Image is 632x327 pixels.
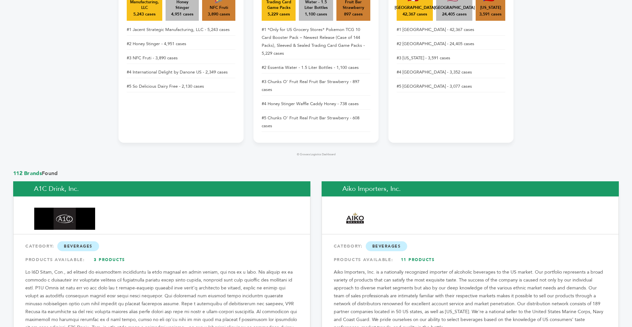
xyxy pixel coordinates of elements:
[403,12,427,17] div: 42,367 cases
[397,24,505,36] li: #1 [GEOGRAPHIC_DATA] - 42,367 cases
[268,12,290,17] div: 5,229 cases
[397,52,505,64] li: #3 [US_STATE] - 3,591 cases
[25,240,298,252] div: CATEGORY:
[395,254,441,266] a: 11 Products
[322,181,619,196] h2: Aiko Importers, Inc.
[397,38,505,50] li: #2 [GEOGRAPHIC_DATA] - 24,405 cases
[208,12,230,17] div: 3,890 cases
[87,254,133,266] a: 3 Products
[171,12,194,17] div: 4,951 cases
[434,5,475,11] div: United States
[397,67,505,78] li: #4 [GEOGRAPHIC_DATA] - 3,352 cases
[13,181,310,196] h2: A1C Drink, Inc.
[127,24,235,36] li: #1 Jacent Strategic Manufacturing, LLC - 5,243 cases
[343,205,368,233] img: Aiko Importers, Inc.
[262,76,370,96] li: #3 Chunks O' Fruit Real Fruit Bar Strawberry - 897 cases
[34,208,95,230] img: A1C Drink, Inc.
[118,153,513,157] footer: © Grovara Logistics Dashboard
[480,5,501,11] div: Puerto Rico
[344,12,363,17] div: 897 cases
[334,240,607,252] div: CATEGORY:
[262,98,370,110] li: #4 Honey Stinger Waffle Caddy Honey - 738 cases
[397,81,505,92] li: #5 [GEOGRAPHIC_DATA] - 3,077 cases
[305,12,327,17] div: 1,100 cases
[442,12,467,17] div: 24,405 cases
[334,254,607,266] div: PRODUCTS AVAILABLE:
[262,24,370,59] li: #1 *Only for US Grocery Stores* Pokemon TCG 10 Card Booster Pack – Newest Release (Case of 144 Pa...
[395,5,435,11] div: Peru
[262,62,370,74] li: #2 Essentia Water - 1.5 Liter Bottles - 1,100 cases
[57,241,99,251] span: Beverages
[479,12,502,17] div: 3,591 cases
[127,67,235,78] li: #4 International Delight by Danone US - 2,349 cases
[13,170,42,177] span: 112 Brands
[210,5,228,11] div: NFC Fruti
[262,112,370,132] li: #5 Chunks O' Fruit Real Fruit Bar Strawberry - 608 cases
[127,81,235,92] li: #5 So Delicious Dairy Free - 2,130 cases
[133,12,156,17] div: 5,243 cases
[13,170,619,177] span: Found
[127,52,235,64] li: #3 NFC Fruti - 3,890 cases
[25,254,298,266] div: PRODUCTS AVAILABLE:
[127,38,235,50] li: #2 Honey Stinger - 4,951 cases
[366,241,408,251] span: Beverages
